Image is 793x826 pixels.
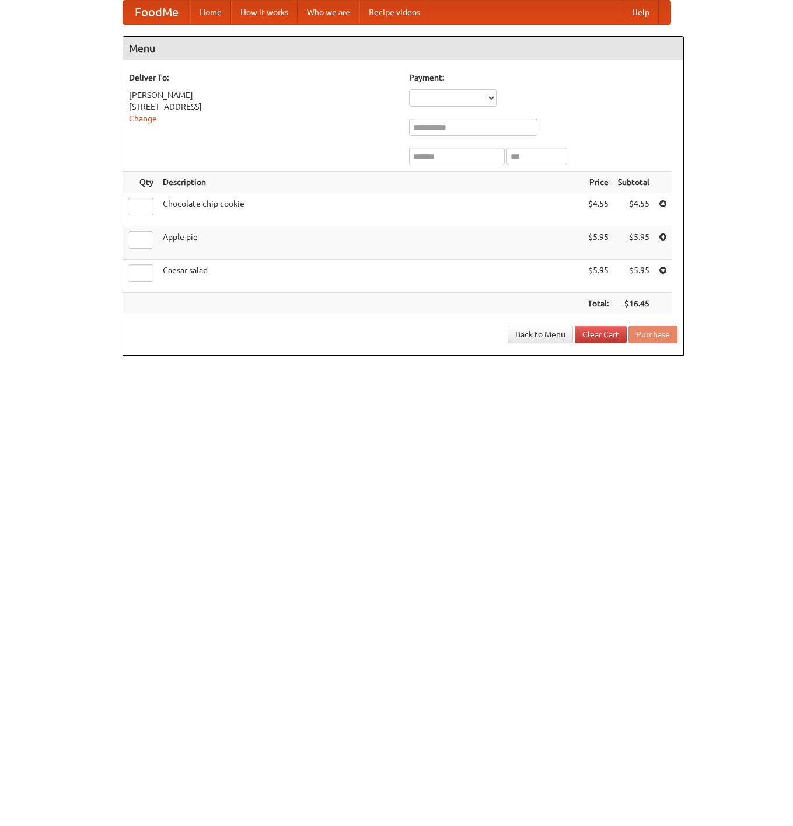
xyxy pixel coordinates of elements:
[583,193,613,226] td: $4.55
[583,226,613,260] td: $5.95
[583,172,613,193] th: Price
[129,89,397,101] div: [PERSON_NAME]
[158,193,583,226] td: Chocolate chip cookie
[508,326,573,343] a: Back to Menu
[613,172,654,193] th: Subtotal
[158,172,583,193] th: Description
[231,1,298,24] a: How it works
[298,1,359,24] a: Who we are
[123,172,158,193] th: Qty
[158,226,583,260] td: Apple pie
[129,72,397,83] h5: Deliver To:
[613,293,654,315] th: $16.45
[129,114,157,123] a: Change
[628,326,677,343] button: Purchase
[613,226,654,260] td: $5.95
[409,72,677,83] h5: Payment:
[583,293,613,315] th: Total:
[613,260,654,293] td: $5.95
[190,1,231,24] a: Home
[583,260,613,293] td: $5.95
[129,101,397,113] div: [STREET_ADDRESS]
[575,326,627,343] a: Clear Cart
[359,1,429,24] a: Recipe videos
[613,193,654,226] td: $4.55
[158,260,583,293] td: Caesar salad
[623,1,659,24] a: Help
[123,1,190,24] a: FoodMe
[123,37,683,60] h4: Menu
